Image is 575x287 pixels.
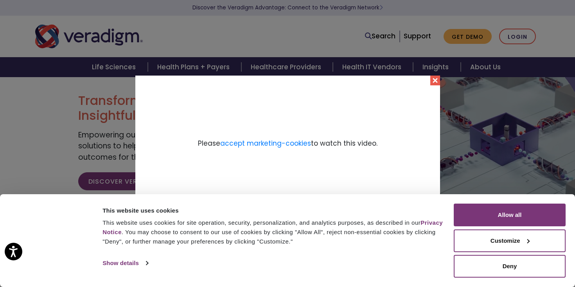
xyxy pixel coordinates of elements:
[102,257,148,269] a: Show details
[220,139,311,148] a: accept marketing-cookies
[102,218,445,246] div: This website uses cookies for site operation, security, personalization, and analytics purposes, ...
[102,206,445,215] div: This website uses cookies
[135,76,440,211] div: Please to watch this video.
[419,26,566,278] iframe: Drift Chat Widget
